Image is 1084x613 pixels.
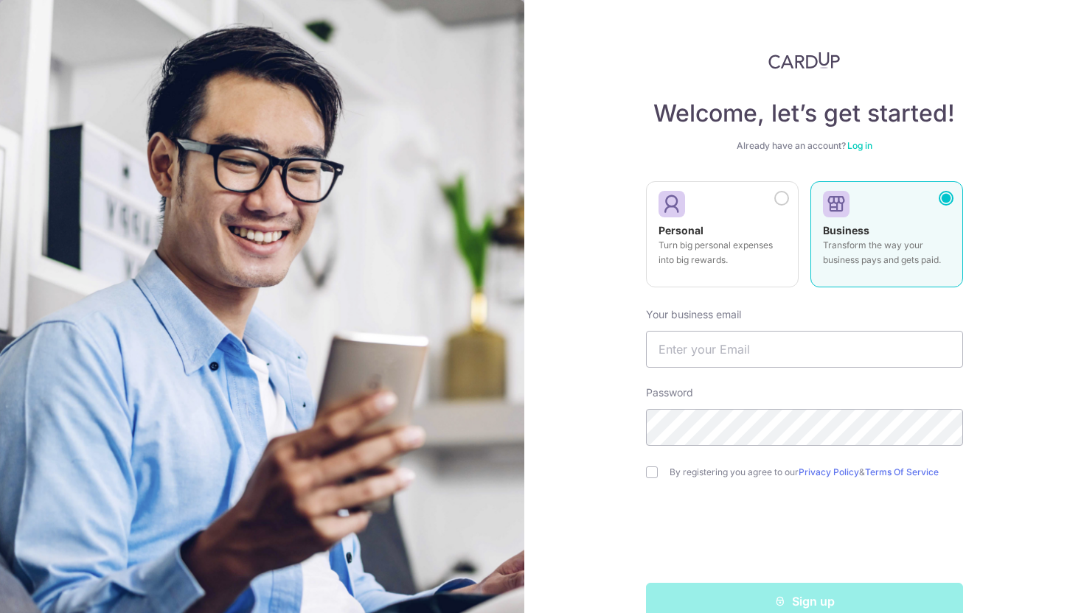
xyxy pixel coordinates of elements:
img: CardUp Logo [768,52,841,69]
label: Password [646,385,693,400]
h4: Welcome, let’s get started! [646,99,963,128]
strong: Personal [659,224,703,237]
a: Business Transform the way your business pays and gets paid. [810,181,963,296]
a: Privacy Policy [799,466,859,477]
p: Transform the way your business pays and gets paid. [823,238,951,267]
a: Personal Turn big personal expenses into big rewards. [646,181,799,296]
a: Log in [847,140,872,151]
iframe: reCAPTCHA [692,508,917,565]
strong: Business [823,224,869,237]
label: Your business email [646,307,741,322]
label: By registering you agree to our & [670,466,963,478]
div: Already have an account? [646,140,963,152]
p: Turn big personal expenses into big rewards. [659,238,786,267]
input: Enter your Email [646,331,963,368]
a: Terms Of Service [865,466,939,477]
